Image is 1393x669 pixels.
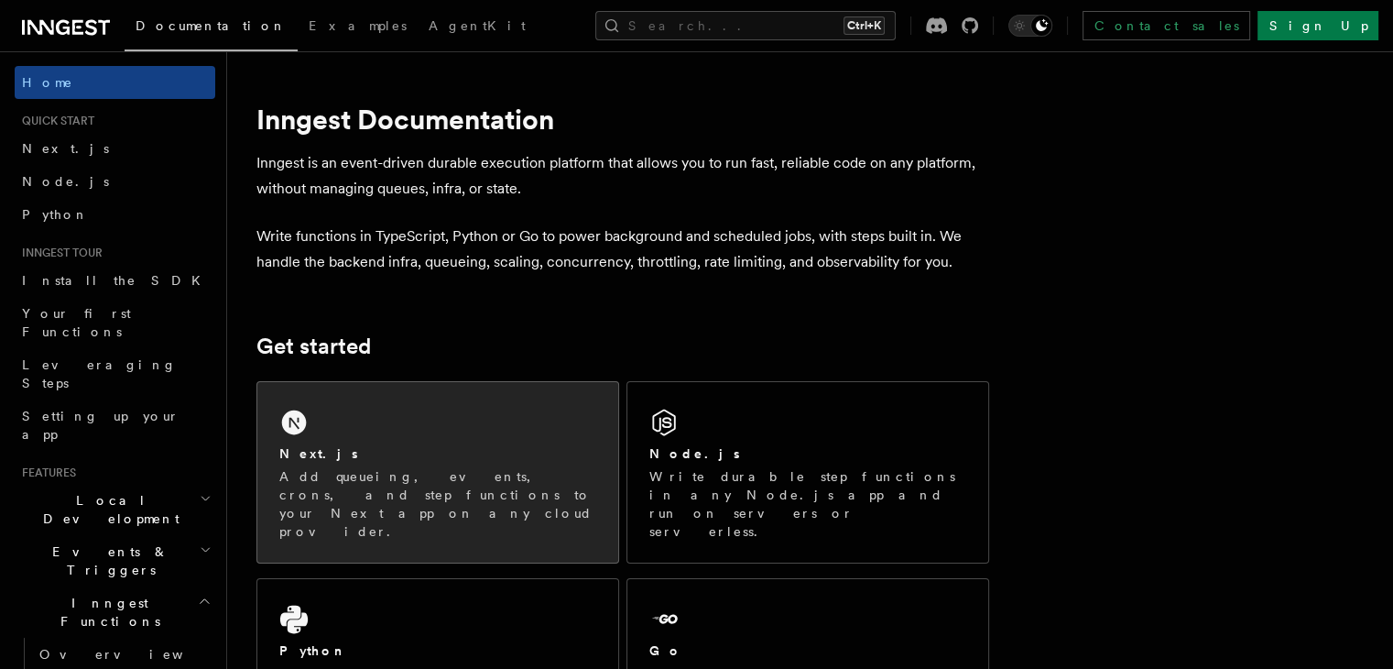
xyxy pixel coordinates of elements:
[22,357,177,390] span: Leveraging Steps
[15,198,215,231] a: Python
[22,306,131,339] span: Your first Functions
[279,642,347,660] h2: Python
[309,18,407,33] span: Examples
[39,647,228,662] span: Overview
[256,150,989,202] p: Inngest is an event-driven durable execution platform that allows you to run fast, reliable code ...
[15,132,215,165] a: Next.js
[15,466,76,480] span: Features
[298,5,418,49] a: Examples
[15,246,103,260] span: Inngest tour
[1008,15,1052,37] button: Toggle dark mode
[15,348,215,400] a: Leveraging Steps
[626,381,989,564] a: Node.jsWrite durable step functions in any Node.js app and run on servers or serverless.
[22,174,109,189] span: Node.js
[22,207,89,222] span: Python
[256,381,619,564] a: Next.jsAdd queueing, events, crons, and step functions to your Next app on any cloud provider.
[256,334,371,359] a: Get started
[15,297,215,348] a: Your first Functions
[22,409,180,442] span: Setting up your app
[15,66,215,99] a: Home
[279,467,596,541] p: Add queueing, events, crons, and step functions to your Next app on any cloud provider.
[1257,11,1378,40] a: Sign Up
[256,103,989,136] h1: Inngest Documentation
[15,264,215,297] a: Install the SDK
[15,165,215,198] a: Node.js
[1083,11,1250,40] a: Contact sales
[15,400,215,451] a: Setting up your app
[22,273,212,288] span: Install the SDK
[15,587,215,638] button: Inngest Functions
[429,18,526,33] span: AgentKit
[125,5,298,51] a: Documentation
[136,18,287,33] span: Documentation
[279,444,358,463] h2: Next.js
[15,543,200,579] span: Events & Triggers
[649,642,682,660] h2: Go
[22,73,73,92] span: Home
[843,16,885,35] kbd: Ctrl+K
[15,535,215,587] button: Events & Triggers
[15,491,200,528] span: Local Development
[22,141,109,156] span: Next.js
[649,444,740,463] h2: Node.js
[15,114,94,128] span: Quick start
[649,467,966,541] p: Write durable step functions in any Node.js app and run on servers or serverless.
[15,594,198,631] span: Inngest Functions
[418,5,537,49] a: AgentKit
[256,224,989,275] p: Write functions in TypeScript, Python or Go to power background and scheduled jobs, with steps bu...
[595,11,896,40] button: Search...Ctrl+K
[15,484,215,535] button: Local Development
